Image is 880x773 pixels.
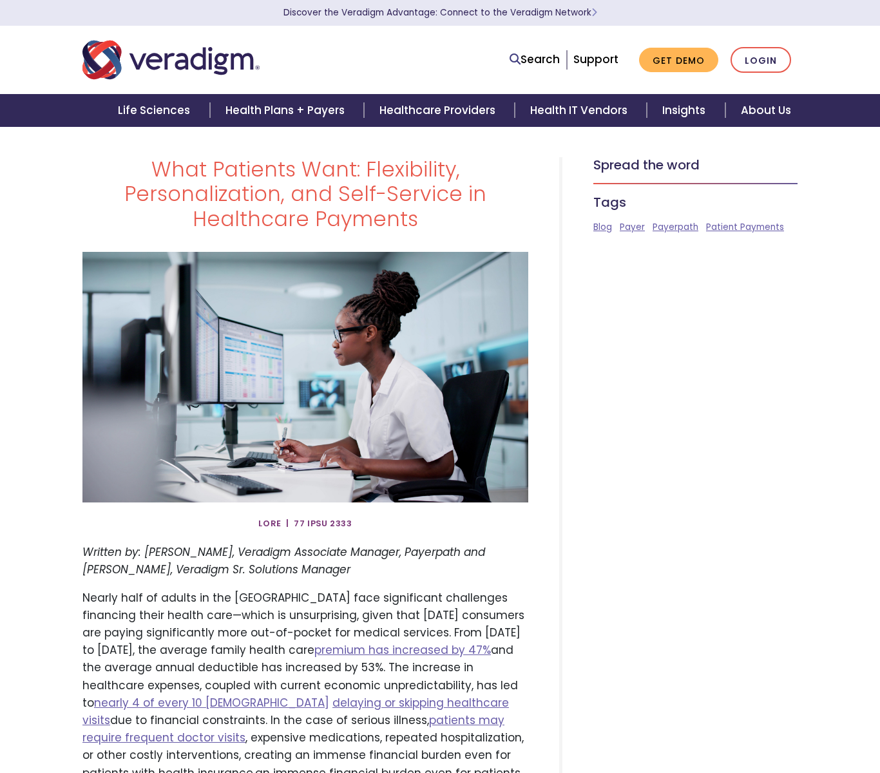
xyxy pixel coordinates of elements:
[515,94,647,127] a: Health IT Vendors
[82,39,260,81] img: Veradigm logo
[593,195,798,210] h5: Tags
[639,48,718,73] a: Get Demo
[620,221,645,233] a: Payer
[725,94,807,127] a: About Us
[573,52,618,67] a: Support
[647,94,725,127] a: Insights
[94,695,329,711] a: nearly 4 of every 10 [DEMOGRAPHIC_DATA]
[283,6,597,19] a: Discover the Veradigm Advantage: Connect to the Veradigm NetworkLearn More
[510,51,560,68] a: Search
[82,544,485,577] em: Written by: [PERSON_NAME], Veradigm Associate Manager, Payerpath and [PERSON_NAME], Veradigm Sr. ...
[364,94,515,127] a: Healthcare Providers
[210,94,364,127] a: Health Plans + Payers
[653,221,698,233] a: Payerpath
[82,157,528,231] h1: What Patients Want: Flexibility, Personalization, and Self-Service in Healthcare Payments
[591,6,597,19] span: Learn More
[102,94,209,127] a: Life Sciences
[258,513,352,533] span: Lore | 77 Ipsu 2333
[731,47,791,73] a: Login
[706,221,784,233] a: Patient Payments
[314,642,491,658] a: premium has increased by 47%
[593,157,798,173] h5: Spread the word
[82,695,509,728] a: delaying or skipping healthcare visits
[593,221,612,233] a: Blog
